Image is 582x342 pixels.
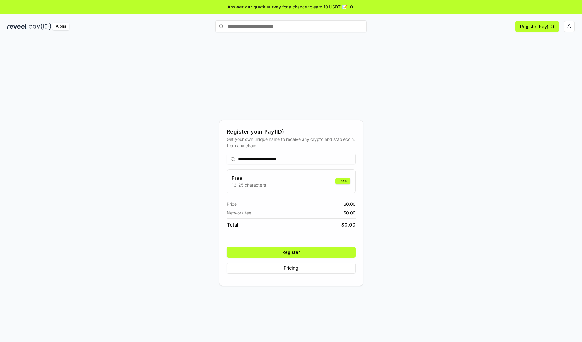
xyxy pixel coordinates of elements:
[227,221,238,228] span: Total
[227,247,356,258] button: Register
[335,178,350,184] div: Free
[343,210,356,216] span: $ 0.00
[52,23,69,30] div: Alpha
[515,21,559,32] button: Register Pay(ID)
[343,201,356,207] span: $ 0.00
[341,221,356,228] span: $ 0.00
[227,263,356,274] button: Pricing
[232,182,266,188] p: 13-25 characters
[227,201,237,207] span: Price
[227,128,356,136] div: Register your Pay(ID)
[7,23,28,30] img: reveel_dark
[282,4,347,10] span: for a chance to earn 10 USDT 📝
[227,210,251,216] span: Network fee
[228,4,281,10] span: Answer our quick survey
[227,136,356,149] div: Get your own unique name to receive any crypto and stablecoin, from any chain
[29,23,51,30] img: pay_id
[232,174,266,182] h3: Free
